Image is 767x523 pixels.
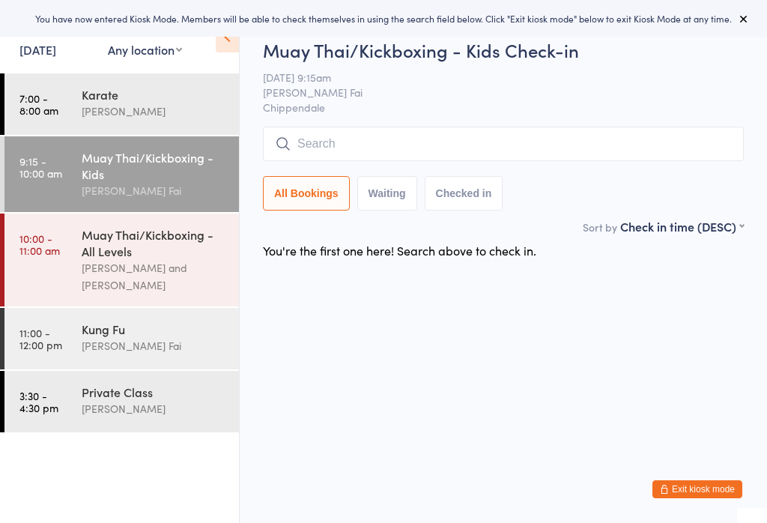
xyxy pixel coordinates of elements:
[4,371,239,432] a: 3:30 -4:30 pmPrivate Class[PERSON_NAME]
[24,12,743,25] div: You have now entered Kiosk Mode. Members will be able to check themselves in using the search fie...
[19,390,58,414] time: 3:30 - 4:30 pm
[82,400,226,417] div: [PERSON_NAME]
[82,86,226,103] div: Karate
[19,155,62,179] time: 9:15 - 10:00 am
[4,308,239,369] a: 11:00 -12:00 pmKung Fu[PERSON_NAME] Fai
[82,321,226,337] div: Kung Fu
[19,92,58,116] time: 7:00 - 8:00 am
[652,480,742,498] button: Exit kiosk mode
[4,136,239,212] a: 9:15 -10:00 amMuay Thai/Kickboxing - Kids[PERSON_NAME] Fai
[583,220,617,235] label: Sort by
[19,41,56,58] a: [DATE]
[4,73,239,135] a: 7:00 -8:00 amKarate[PERSON_NAME]
[263,70,721,85] span: [DATE] 9:15am
[263,100,744,115] span: Chippendale
[82,149,226,182] div: Muay Thai/Kickboxing - Kids
[82,337,226,354] div: [PERSON_NAME] Fai
[263,85,721,100] span: [PERSON_NAME] Fai
[19,232,60,256] time: 10:00 - 11:00 am
[263,127,744,161] input: Search
[357,176,417,211] button: Waiting
[425,176,503,211] button: Checked in
[82,226,226,259] div: Muay Thai/Kickboxing - All Levels
[82,384,226,400] div: Private Class
[82,182,226,199] div: [PERSON_NAME] Fai
[19,327,62,351] time: 11:00 - 12:00 pm
[108,41,182,58] div: Any location
[263,37,744,62] h2: Muay Thai/Kickboxing - Kids Check-in
[82,103,226,120] div: [PERSON_NAME]
[263,176,350,211] button: All Bookings
[82,259,226,294] div: [PERSON_NAME] and [PERSON_NAME]
[4,214,239,306] a: 10:00 -11:00 amMuay Thai/Kickboxing - All Levels[PERSON_NAME] and [PERSON_NAME]
[620,218,744,235] div: Check in time (DESC)
[263,242,536,259] div: You're the first one here! Search above to check in.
